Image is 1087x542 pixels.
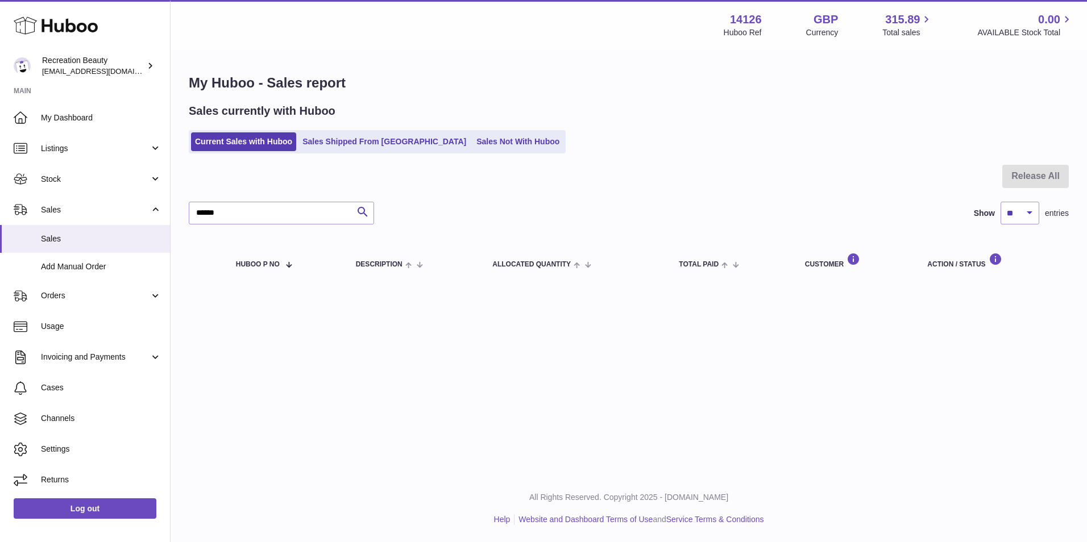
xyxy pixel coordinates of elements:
span: Add Manual Order [41,261,161,272]
div: Currency [806,27,839,38]
span: Total paid [679,261,719,268]
div: Huboo Ref [724,27,762,38]
span: Listings [41,143,150,154]
span: Sales [41,205,150,215]
p: All Rights Reserved. Copyright 2025 - [DOMAIN_NAME] [180,492,1078,503]
a: Log out [14,498,156,519]
span: Invoicing and Payments [41,352,150,362]
strong: GBP [814,12,838,27]
h2: Sales currently with Huboo [189,103,335,119]
span: Huboo P no [236,261,280,268]
label: Show [974,208,995,219]
span: Stock [41,174,150,185]
li: and [515,514,764,525]
span: Orders [41,290,150,301]
span: Returns [41,474,161,485]
div: Customer [805,253,905,268]
img: customercare@recreationbeauty.com [14,57,31,74]
span: Channels [41,413,161,424]
span: Sales [41,234,161,244]
a: 315.89 Total sales [882,12,933,38]
a: Sales Not With Huboo [472,132,563,151]
div: Recreation Beauty [42,55,144,77]
span: 315.89 [885,12,920,27]
a: Service Terms & Conditions [666,515,764,524]
span: 0.00 [1038,12,1060,27]
span: Usage [41,321,161,332]
span: Cases [41,382,161,393]
a: Help [494,515,511,524]
a: Current Sales with Huboo [191,132,296,151]
a: 0.00 AVAILABLE Stock Total [977,12,1073,38]
a: Website and Dashboard Terms of Use [518,515,653,524]
span: [EMAIL_ADDRESS][DOMAIN_NAME] [42,66,167,76]
h1: My Huboo - Sales report [189,74,1069,92]
span: AVAILABLE Stock Total [977,27,1073,38]
a: Sales Shipped From [GEOGRAPHIC_DATA] [298,132,470,151]
span: ALLOCATED Quantity [492,261,571,268]
strong: 14126 [730,12,762,27]
span: Description [356,261,403,268]
span: Total sales [882,27,933,38]
span: My Dashboard [41,112,161,123]
span: entries [1045,208,1069,219]
span: Settings [41,444,161,455]
div: Action / Status [927,253,1057,268]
